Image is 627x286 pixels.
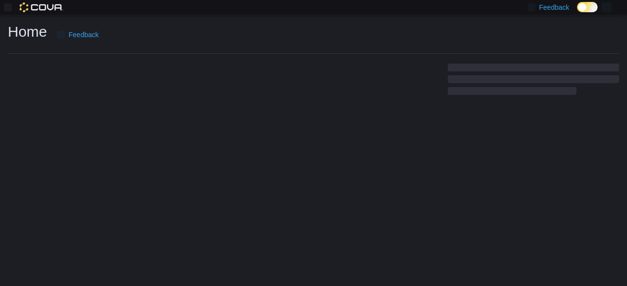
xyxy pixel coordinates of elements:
[448,66,619,97] span: Loading
[69,30,98,40] span: Feedback
[53,25,102,44] a: Feedback
[577,2,598,12] input: Dark Mode
[20,2,63,12] img: Cova
[8,22,47,42] h1: Home
[539,2,569,12] span: Feedback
